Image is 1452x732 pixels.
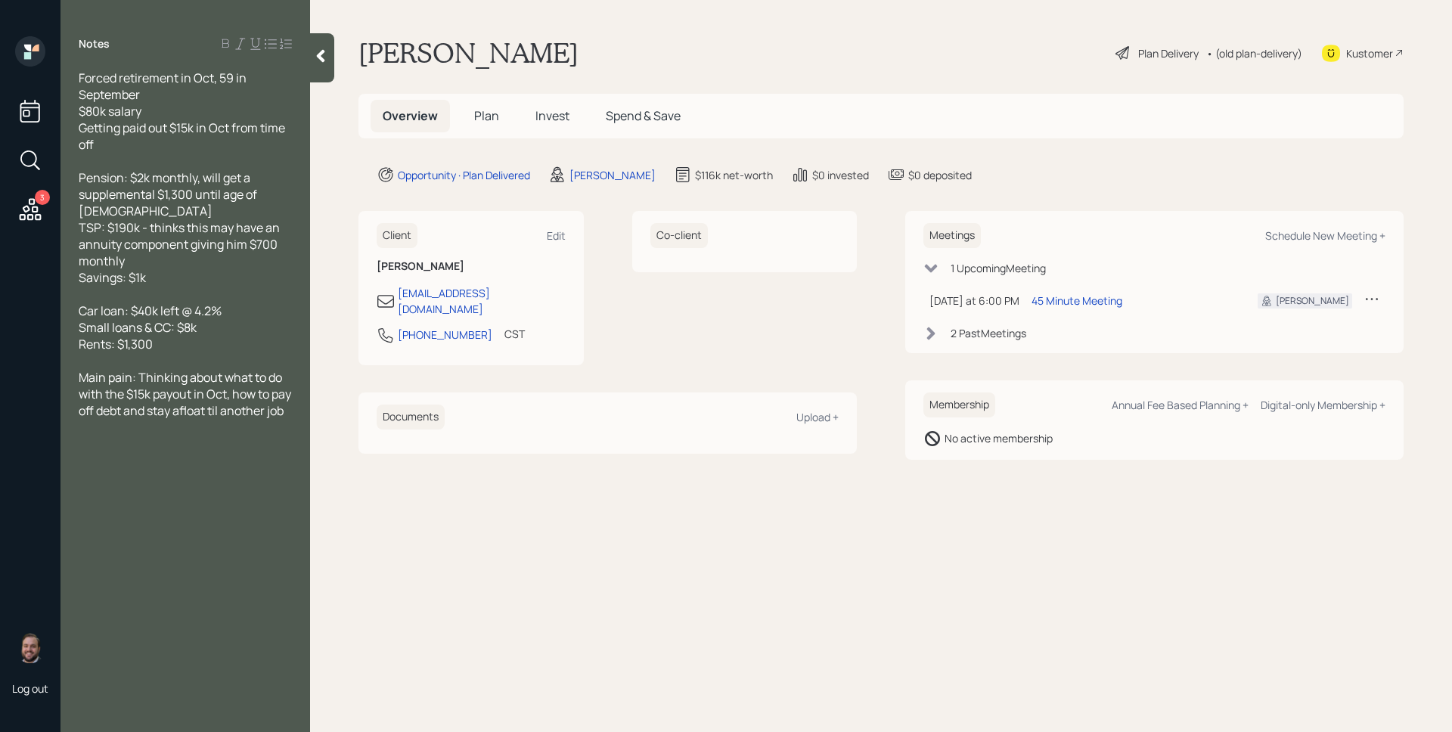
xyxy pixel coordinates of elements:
span: Car loan: $40k left @ 4.2% Small loans & CC: $8k Rents: $1,300 [79,302,222,352]
div: CST [504,326,525,342]
h6: Documents [377,405,445,430]
div: Kustomer [1346,45,1393,61]
div: Schedule New Meeting + [1265,228,1385,243]
div: [PERSON_NAME] [569,167,656,183]
div: [EMAIL_ADDRESS][DOMAIN_NAME] [398,285,566,317]
h6: Meetings [923,223,981,248]
span: Invest [535,107,569,124]
div: 45 Minute Meeting [1032,293,1122,309]
div: [PHONE_NUMBER] [398,327,492,343]
span: Spend & Save [606,107,681,124]
h6: Client [377,223,417,248]
div: Annual Fee Based Planning + [1112,398,1249,412]
div: Digital-only Membership + [1261,398,1385,412]
div: 3 [35,190,50,205]
div: $0 deposited [908,167,972,183]
div: $0 invested [812,167,869,183]
img: james-distasi-headshot.png [15,633,45,663]
div: Upload + [796,410,839,424]
div: [PERSON_NAME] [1276,294,1349,308]
div: Opportunity · Plan Delivered [398,167,530,183]
div: No active membership [945,430,1053,446]
h6: Co-client [650,223,708,248]
span: Pension: $2k monthly, will get a supplemental $1,300 until age of [DEMOGRAPHIC_DATA] TSP: $190k -... [79,169,282,286]
h6: Membership [923,392,995,417]
h1: [PERSON_NAME] [358,36,579,70]
div: [DATE] at 6:00 PM [929,293,1019,309]
span: Forced retirement in Oct, 59 in September $80k salary Getting paid out $15k in Oct from time off [79,70,287,153]
div: Log out [12,681,48,696]
div: 2 Past Meeting s [951,325,1026,341]
div: • (old plan-delivery) [1206,45,1302,61]
div: Edit [547,228,566,243]
div: Plan Delivery [1138,45,1199,61]
span: Overview [383,107,438,124]
label: Notes [79,36,110,51]
div: $116k net-worth [695,167,773,183]
div: 1 Upcoming Meeting [951,260,1046,276]
span: Main pain: Thinking about what to do with the $15k payout in Oct, how to pay off debt and stay af... [79,369,293,419]
span: Plan [474,107,499,124]
h6: [PERSON_NAME] [377,260,566,273]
